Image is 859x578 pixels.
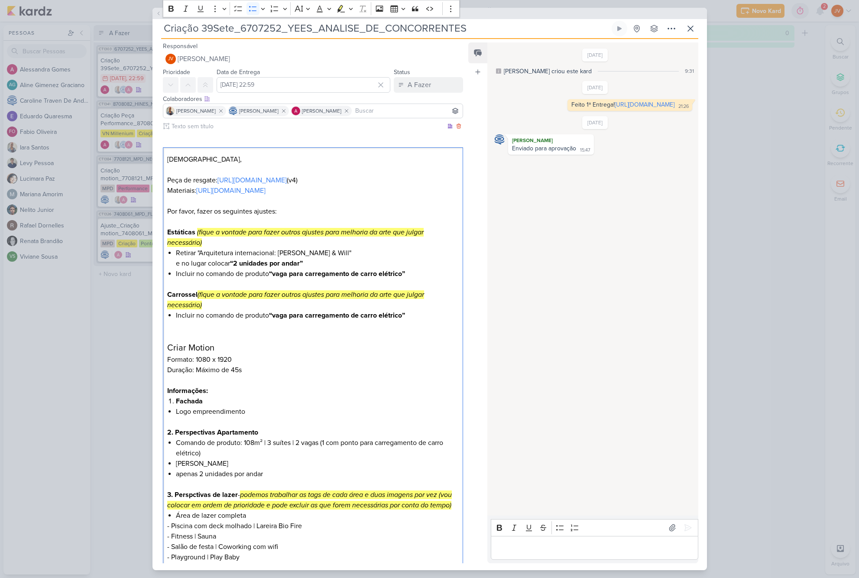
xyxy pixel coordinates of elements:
[167,175,458,196] p: Peça de resgate: (v4) Materiais:
[217,68,260,76] label: Data de Entrega
[302,107,341,115] span: [PERSON_NAME]
[176,269,458,279] li: Incluir no comando de produto
[176,510,458,521] li: Área de lazer completa
[512,145,576,152] div: Enviado para aprovação
[229,107,237,115] img: Caroline Traven De Andrade
[163,51,464,67] button: JV [PERSON_NAME]
[678,103,689,110] div: 21:26
[167,490,452,510] mark: podemos trabalhar as tags de cada área e duas imagens por vez (vou colocar em ordem de prioridade...
[167,343,214,353] span: Criar Motion
[176,438,458,458] li: Comando de produto: 108m² | 3 suítes | 2 vagas (1 com ponto para carregamento de carro elétrico)
[167,531,458,542] p: - Fitness | Sauna
[167,521,458,531] p: - Piscina com deck molhado | Lareira Bio Fire
[176,406,458,417] li: Logo empreendimento
[394,77,463,93] button: A Fazer
[167,228,195,237] strong: Estáticas
[176,248,458,269] li: Retirar "Arquitetura internacional: [PERSON_NAME] & Will" e no lugar colocar
[168,57,173,62] p: JV
[196,186,266,195] a: [URL][DOMAIN_NAME]
[167,490,458,510] p: -
[163,42,198,50] label: Responsável
[685,67,694,75] div: 9:31
[176,469,458,479] li: apenas 2 unidades por andar
[491,519,698,536] div: Editor toolbar
[167,386,208,395] strong: Informações:
[178,54,230,64] span: [PERSON_NAME]
[161,21,610,36] input: Kard Sem Título
[394,68,410,76] label: Status
[176,458,458,469] li: [PERSON_NAME]
[167,290,198,299] strong: Carrossel
[176,397,203,406] strong: Fachada
[504,67,592,76] div: [PERSON_NAME] criou este kard
[167,542,458,552] p: - Salão de festa | Coworking com wifi
[269,311,405,320] strong: “vaga para carregamento de carro elétrico”
[167,228,424,247] mark: (fique a vontade para fazer outros ajustes para melhoria da arte que julgar necessário)
[167,154,458,165] p: [DEMOGRAPHIC_DATA],
[616,25,623,32] div: Ligar relógio
[615,101,674,108] a: [URL][DOMAIN_NAME]
[163,68,190,76] label: Prioridade
[176,107,216,115] span: [PERSON_NAME]
[217,77,391,93] input: Select a date
[571,101,674,108] div: Feito 1ª Entrega!
[269,270,405,278] strong: “vaga para carregamento de carro elétrico”
[167,428,258,437] strong: 2. Perspectivas Apartamento
[408,80,431,90] div: A Fazer
[494,134,505,145] img: Caroline Traven De Andrade
[167,290,424,309] mark: (fique a vontade para fazer outros ajustes para melhoria da arte que julgar necessário)
[217,176,287,185] a: [URL][DOMAIN_NAME]
[580,147,590,154] div: 15:47
[239,107,279,115] span: [PERSON_NAME]
[163,94,464,104] div: Colaboradores
[510,136,592,145] div: [PERSON_NAME]
[170,122,446,131] input: Texto sem título
[230,259,303,268] strong: “2 unidades por andar”
[491,536,698,560] div: Editor editing area: main
[166,107,175,115] img: Iara Santos
[167,490,238,499] strong: 3. Perspctivas de lazer
[167,206,458,227] p: Por favor, fazer os seguintes ajustes:
[176,310,458,321] li: Incluir no comando de produto
[167,341,458,386] p: Formato: 1080 x 1920 Duração: Máximo de 45s
[167,552,458,573] p: - Playground | Play Baby - Brinquedoteca | Salçao Gourmet
[292,107,300,115] img: Alessandra Gomes
[165,54,176,64] div: Joney Viana
[353,106,461,116] input: Buscar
